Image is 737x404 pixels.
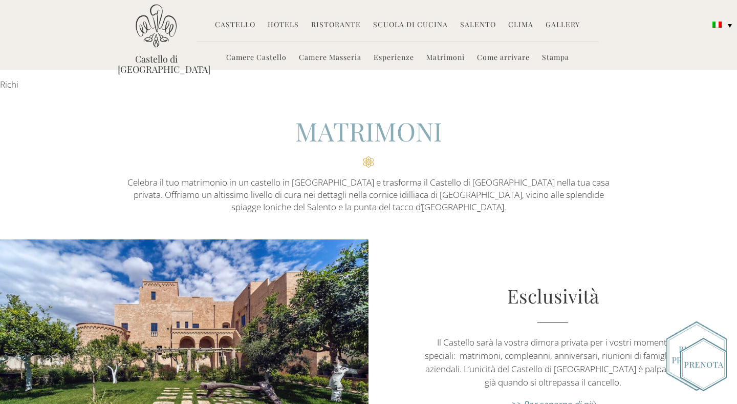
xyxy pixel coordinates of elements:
a: Camere Castello [226,52,287,64]
a: Gallery [546,19,580,31]
p: Il Castello sarà la vostra dimora privata per i vostri momenti speciali: matrimoni, compleanni, a... [424,336,682,389]
img: Italiano [712,22,722,28]
a: Camere Masseria [299,52,361,64]
a: Come arrivare [477,52,530,64]
a: Scuola di Cucina [373,19,448,31]
p: Celebra il tuo matrimonio in un castello in [GEOGRAPHIC_DATA] e trasforma il Castello di [GEOGRAP... [118,176,619,214]
a: Stampa [542,52,569,64]
a: Ristorante [311,19,361,31]
img: Group-366.png [666,321,727,391]
a: Esperienze [374,52,414,64]
a: Esclusività [507,283,599,308]
a: Matrimoni [426,52,465,64]
img: Book_Button_Italian.png [680,338,727,391]
a: Castello di [GEOGRAPHIC_DATA] [118,54,194,74]
a: Hotels [268,19,299,31]
a: Salento [460,19,496,31]
a: Clima [508,19,533,31]
a: Castello [215,19,255,31]
img: Castello di Ugento [136,4,177,48]
h2: MATRIMONI [118,114,619,168]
